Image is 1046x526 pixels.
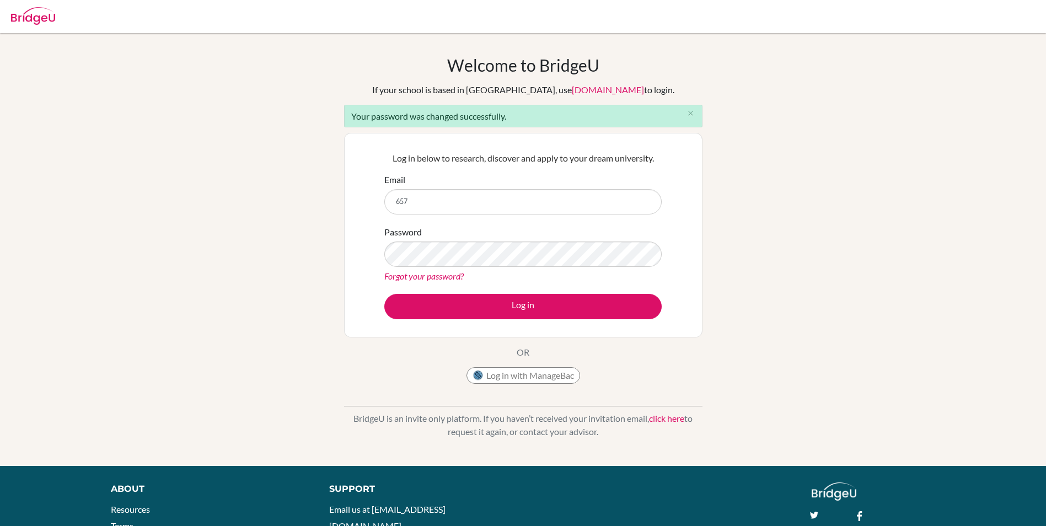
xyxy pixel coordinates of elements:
[686,109,695,117] i: close
[384,294,662,319] button: Log in
[111,504,150,514] a: Resources
[344,105,702,127] div: Your password was changed successfully.
[517,346,529,359] p: OR
[680,105,702,122] button: Close
[466,367,580,384] button: Log in with ManageBac
[384,152,662,165] p: Log in below to research, discover and apply to your dream university.
[329,482,510,496] div: Support
[111,482,304,496] div: About
[384,226,422,239] label: Password
[649,413,684,423] a: click here
[447,55,599,75] h1: Welcome to BridgeU
[572,84,644,95] a: [DOMAIN_NAME]
[372,83,674,96] div: If your school is based in [GEOGRAPHIC_DATA], use to login.
[11,7,55,25] img: Bridge-U
[812,482,856,501] img: logo_white@2x-f4f0deed5e89b7ecb1c2cc34c3e3d731f90f0f143d5ea2071677605dd97b5244.png
[344,412,702,438] p: BridgeU is an invite only platform. If you haven’t received your invitation email, to request it ...
[384,173,405,186] label: Email
[384,271,464,281] a: Forgot your password?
